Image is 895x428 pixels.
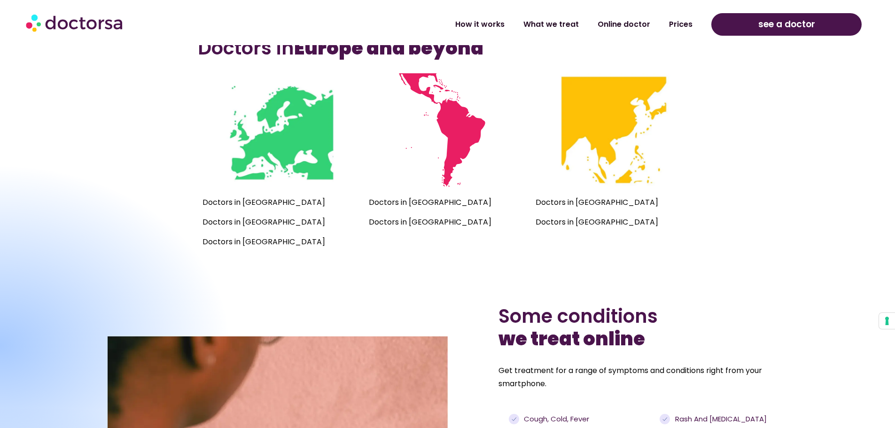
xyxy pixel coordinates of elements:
img: Mini map of the countries where Doctorsa is available - Southeast Asia [557,73,670,187]
span: Cough, cold, fever [521,414,589,425]
h3: Doctors in [198,37,697,59]
span: see a doctor [758,17,815,32]
img: Mini map of the countries where Doctorsa is available - Europe, UK and Turkey [225,73,338,187]
a: How it works [446,14,514,35]
a: What we treat [514,14,588,35]
p: Doctors in [GEOGRAPHIC_DATA] [369,196,526,209]
p: Get treatment for a range of symptoms and conditions right from your smartphone. [498,364,787,390]
b: Europe and beyond [294,35,483,61]
nav: Menu [231,14,702,35]
p: Doctors in [GEOGRAPHIC_DATA] [369,216,526,229]
h2: Some conditions [498,305,787,350]
a: see a doctor [711,13,862,36]
p: Doctors in [GEOGRAPHIC_DATA] [536,196,693,209]
p: Doctors in [GEOGRAPHIC_DATA] [536,216,693,229]
a: Rash and [MEDICAL_DATA] [660,414,778,425]
b: we treat online [498,326,645,352]
a: Prices [660,14,702,35]
p: Doctors in [GEOGRAPHIC_DATA] [202,216,359,229]
a: Cough, cold, fever [509,414,655,425]
span: Rash and [MEDICAL_DATA] [673,414,767,425]
img: Mini map of the countries where Doctorsa is available - Latin America [391,73,504,187]
button: Your consent preferences for tracking technologies [879,313,895,329]
p: Doctors in [GEOGRAPHIC_DATA] [202,196,359,209]
a: Online doctor [588,14,660,35]
p: Doctors in [GEOGRAPHIC_DATA] [202,235,359,249]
